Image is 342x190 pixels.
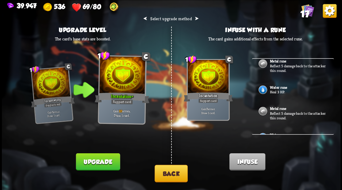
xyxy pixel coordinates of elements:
[185,55,197,64] div: 1
[155,165,188,182] button: Back
[270,58,286,63] b: Metal rune
[44,102,62,107] div: Support card
[142,52,150,61] div: C
[73,82,94,98] img: Indicator_Arrow.png
[83,2,101,10] span: 69/80
[301,4,314,17] img: Cards_Icon.png
[258,106,267,116] img: Metal.png
[301,4,314,18] div: View all the cards in your deck
[229,153,265,170] button: Infuse
[270,63,327,73] p: Reflect 5 damage back to the attacker this round.
[30,95,75,108] div: Incantation
[150,16,192,21] span: Select upgrade method
[258,85,267,95] img: Water.png
[189,107,228,115] p: Gain armor. Draw 1 card.
[270,85,287,90] b: Water rune
[94,91,149,104] div: Incantation+
[270,106,286,111] b: Metal rune
[270,132,287,137] b: Water rune
[64,63,72,70] div: C
[7,2,14,9] img: Gem.png
[72,2,101,12] div: Health
[43,2,52,12] img: Gold.png
[97,51,110,61] div: 1
[36,109,71,119] p: Gain armor. Draw 1 card.
[76,153,120,170] button: Upgrade
[55,26,110,33] h3: Upgrade level
[323,4,336,18] img: Options_Button.png
[258,58,267,68] img: Metal.png
[72,2,81,12] img: Heart.png
[111,99,133,105] div: Support card
[143,16,199,21] h2: ⮜ ⮞
[43,2,65,12] div: Gold
[225,55,233,63] div: C
[100,108,143,118] p: Gain armor. Draw 1 card.
[119,109,122,113] b: 10
[270,89,327,94] p: Heal 3 HP.
[109,2,118,12] img: Golden Paw - Enemies drop more gold.
[183,91,232,102] div: Incantation
[7,2,37,9] div: Gems
[29,65,40,74] div: 1
[300,9,309,19] span: 17
[198,98,218,103] div: Support card
[208,36,302,41] p: The card gains additional effects from the selected rune.
[208,26,302,33] h3: Infuse with a rune
[55,36,110,41] p: The card's base stats are boosted.
[54,2,65,10] span: 536
[258,132,267,142] img: Water.png
[206,107,207,111] b: 7
[270,111,327,120] p: Reflect 5 damage back to the attacker this round.
[52,110,53,114] b: 7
